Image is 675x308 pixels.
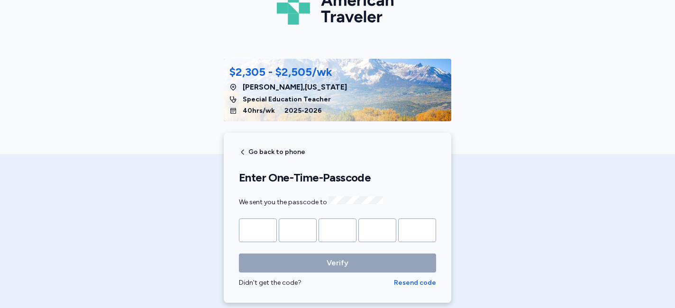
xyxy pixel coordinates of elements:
h1: Enter One-Time-Passcode [239,171,436,185]
span: We sent you the passcode to [239,198,383,206]
input: Please enter OTP character 5 [398,218,436,242]
button: Go back to phone [239,148,305,156]
span: 2025 - 2026 [284,106,322,116]
button: Verify [239,254,436,272]
span: Go back to phone [248,149,305,155]
input: Please enter OTP character 3 [319,218,356,242]
input: Please enter OTP character 4 [358,218,396,242]
input: Please enter OTP character 2 [279,218,317,242]
input: Please enter OTP character 1 [239,218,277,242]
span: Verify [327,257,348,269]
div: Didn't get the code? [239,278,394,288]
span: 40 hrs/wk [243,106,275,116]
span: Special Education Teacher [243,95,331,104]
div: $2,305 - $2,505/wk [229,64,332,80]
span: [PERSON_NAME] , [US_STATE] [243,82,347,93]
button: Resend code [394,278,436,288]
